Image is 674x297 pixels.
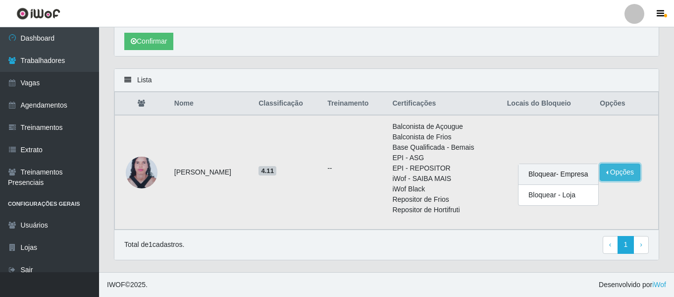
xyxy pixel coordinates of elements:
ul: -- [327,163,380,174]
th: Treinamento [321,92,386,116]
span: Desenvolvido por [599,280,666,290]
img: CoreUI Logo [16,7,60,20]
button: Opções [600,164,640,181]
span: IWOF [107,281,125,289]
span: ‹ [609,240,612,248]
th: Classificação [253,92,321,116]
nav: pagination [603,236,649,254]
th: Certificações [386,92,501,116]
p: Total de 1 cadastros. [124,239,184,250]
td: [PERSON_NAME] [168,115,253,230]
th: Locais do Bloqueio [501,92,594,116]
button: Confirmar [124,33,173,50]
th: Opções [594,92,658,116]
div: Lista [114,69,659,92]
li: iWof Black [392,184,495,194]
li: EPI - ASG [392,153,495,163]
li: EPI - REPOSITOR [392,163,495,174]
a: 1 [618,236,634,254]
li: Balconista de Açougue [392,121,495,132]
li: Base Qualificada - Bemais [392,142,495,153]
span: © 2025 . [107,280,148,290]
button: Bloquear - Loja [518,185,598,205]
button: Bloquear - Empresa [518,164,598,185]
a: iWof [652,281,666,289]
a: Next [633,236,649,254]
span: 4.11 [259,166,276,176]
img: 1728382310331.jpeg [126,151,157,194]
a: Previous [603,236,618,254]
li: Repositor de Hortifruti [392,205,495,215]
li: Repositor de Frios [392,194,495,205]
li: Balconista de Frios [392,132,495,142]
th: Nome [168,92,253,116]
span: › [640,240,642,248]
li: iWof - SAIBA MAIS [392,174,495,184]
